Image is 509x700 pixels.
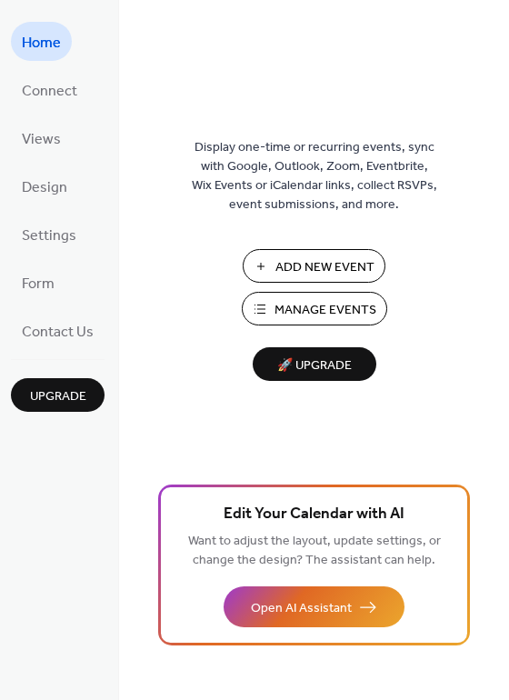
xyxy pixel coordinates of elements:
[22,222,76,250] span: Settings
[22,318,94,346] span: Contact Us
[22,270,55,298] span: Form
[192,138,437,215] span: Display one-time or recurring events, sync with Google, Outlook, Zoom, Eventbrite, Wix Events or ...
[30,387,86,406] span: Upgrade
[11,311,105,350] a: Contact Us
[11,378,105,412] button: Upgrade
[188,529,441,573] span: Want to adjust the layout, update settings, or change the design? The assistant can help.
[224,502,404,527] span: Edit Your Calendar with AI
[253,347,376,381] button: 🚀 Upgrade
[22,29,61,57] span: Home
[11,215,87,254] a: Settings
[243,249,385,283] button: Add New Event
[22,174,67,202] span: Design
[11,166,78,205] a: Design
[22,125,61,154] span: Views
[274,301,376,320] span: Manage Events
[11,118,72,157] a: Views
[11,70,88,109] a: Connect
[11,263,65,302] a: Form
[251,599,352,618] span: Open AI Assistant
[22,77,77,105] span: Connect
[242,292,387,325] button: Manage Events
[275,258,374,277] span: Add New Event
[264,354,365,378] span: 🚀 Upgrade
[224,586,404,627] button: Open AI Assistant
[11,22,72,61] a: Home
